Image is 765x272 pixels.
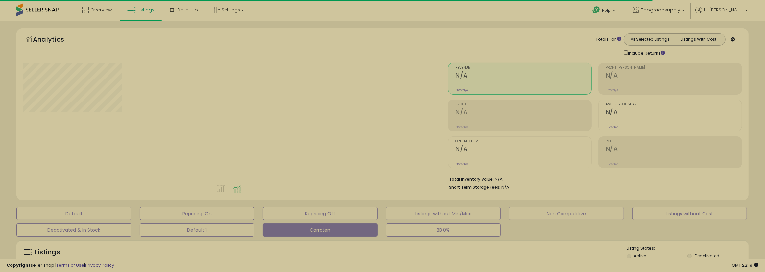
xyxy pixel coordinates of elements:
button: All Selected Listings [626,35,675,44]
span: ROI [606,140,742,143]
span: Listings [137,7,155,13]
h2: N/A [455,72,591,80]
span: Profit [PERSON_NAME] [606,66,742,70]
span: N/A [501,184,509,190]
button: Listings without Min/Max [386,207,501,220]
h2: N/A [455,145,591,154]
b: Total Inventory Value: [449,176,494,182]
a: Help [587,1,622,21]
span: Hi [PERSON_NAME] [704,7,743,13]
h2: N/A [606,145,742,154]
h2: N/A [455,108,591,117]
small: Prev: N/A [455,125,468,129]
small: Prev: N/A [606,162,618,166]
h5: Analytics [33,35,77,46]
a: Hi [PERSON_NAME] [695,7,748,21]
span: Profit [455,103,591,106]
small: Prev: N/A [455,88,468,92]
span: DataHub [177,7,198,13]
div: Totals For [596,36,621,43]
button: Default 1 [140,223,255,237]
span: Revenue [455,66,591,70]
button: Deactivated & In Stock [16,223,131,237]
button: BB 0% [386,223,501,237]
small: Prev: N/A [606,125,618,129]
b: Short Term Storage Fees: [449,184,500,190]
h2: N/A [606,108,742,117]
span: Topgradesupply [641,7,680,13]
i: Get Help [592,6,600,14]
small: Prev: N/A [606,88,618,92]
h2: N/A [606,72,742,80]
span: Help [602,8,611,13]
div: Include Returns [619,49,673,56]
button: Listings without Cost [632,207,747,220]
button: Repricing On [140,207,255,220]
strong: Copyright [7,262,31,268]
span: Avg. Buybox Share [606,103,742,106]
button: Listings With Cost [674,35,723,44]
button: Default [16,207,131,220]
button: Non Competitive [509,207,624,220]
small: Prev: N/A [455,162,468,166]
button: Repricing Off [263,207,378,220]
span: Ordered Items [455,140,591,143]
li: N/A [449,175,737,183]
div: seller snap | | [7,262,114,269]
button: Carroten [263,223,378,237]
span: Overview [90,7,112,13]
